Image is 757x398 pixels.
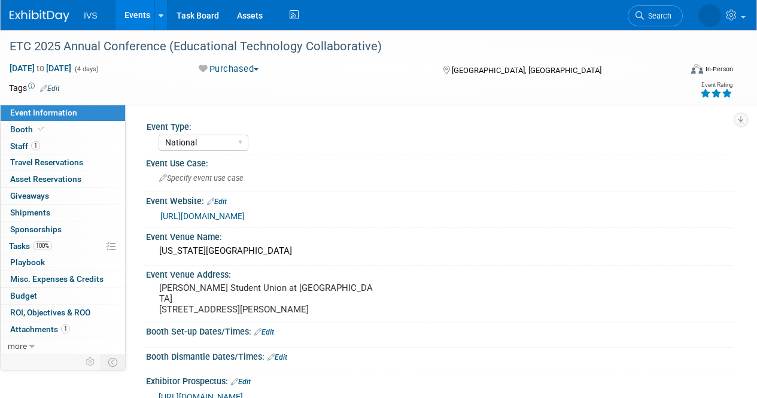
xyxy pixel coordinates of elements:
[194,63,263,75] button: Purchased
[35,63,46,73] span: to
[698,4,721,27] img: Carrie Rhoads
[10,257,45,267] span: Playbook
[10,208,50,217] span: Shipments
[452,66,601,75] span: [GEOGRAPHIC_DATA], [GEOGRAPHIC_DATA]
[644,11,671,20] span: Search
[146,228,733,243] div: Event Venue Name:
[10,141,40,151] span: Staff
[159,174,244,183] span: Specify event use case
[31,141,40,150] span: 1
[10,291,37,300] span: Budget
[84,11,98,20] span: IVS
[9,63,72,74] span: [DATE] [DATE]
[1,288,125,304] a: Budget
[1,305,125,321] a: ROI, Objectives & ROO
[1,105,125,121] a: Event Information
[74,65,99,73] span: (4 days)
[155,242,724,260] div: [US_STATE][GEOGRAPHIC_DATA]
[1,138,125,154] a: Staff1
[146,192,733,208] div: Event Website:
[8,341,27,351] span: more
[1,221,125,238] a: Sponsorships
[101,354,126,370] td: Toggle Event Tabs
[207,198,227,206] a: Edit
[10,324,70,334] span: Attachments
[700,82,732,88] div: Event Rating
[146,323,733,338] div: Booth Set-up Dates/Times:
[147,118,728,133] div: Event Type:
[146,154,733,169] div: Event Use Case:
[80,354,101,370] td: Personalize Event Tab Strip
[10,308,90,317] span: ROI, Objectives & ROO
[10,224,62,234] span: Sponsorships
[1,238,125,254] a: Tasks100%
[627,62,733,80] div: Event Format
[1,271,125,287] a: Misc. Expenses & Credits
[267,353,287,361] a: Edit
[691,64,703,74] img: Format-Inperson.png
[146,372,733,388] div: Exhibitor Prospectus:
[10,108,77,117] span: Event Information
[705,65,733,74] div: In-Person
[10,274,104,284] span: Misc. Expenses & Credits
[1,188,125,204] a: Giveaways
[159,282,378,315] pre: [PERSON_NAME] Student Union at [GEOGRAPHIC_DATA] [STREET_ADDRESS][PERSON_NAME]
[33,241,52,250] span: 100%
[61,324,70,333] span: 1
[10,10,69,22] img: ExhibitDay
[146,348,733,363] div: Booth Dismantle Dates/Times:
[1,338,125,354] a: more
[254,328,274,336] a: Edit
[628,5,683,26] a: Search
[9,82,60,94] td: Tags
[1,171,125,187] a: Asset Reservations
[231,378,251,386] a: Edit
[38,126,44,132] i: Booth reservation complete
[1,205,125,221] a: Shipments
[1,321,125,338] a: Attachments1
[9,241,52,251] span: Tasks
[10,124,47,134] span: Booth
[10,174,81,184] span: Asset Reservations
[1,154,125,171] a: Travel Reservations
[10,191,49,200] span: Giveaways
[40,84,60,93] a: Edit
[5,36,671,57] div: ETC 2025 Annual Conference (Educational Technology Collaborative)
[146,266,733,281] div: Event Venue Address:
[10,157,83,167] span: Travel Reservations
[160,211,245,221] a: [URL][DOMAIN_NAME]
[1,121,125,138] a: Booth
[1,254,125,271] a: Playbook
